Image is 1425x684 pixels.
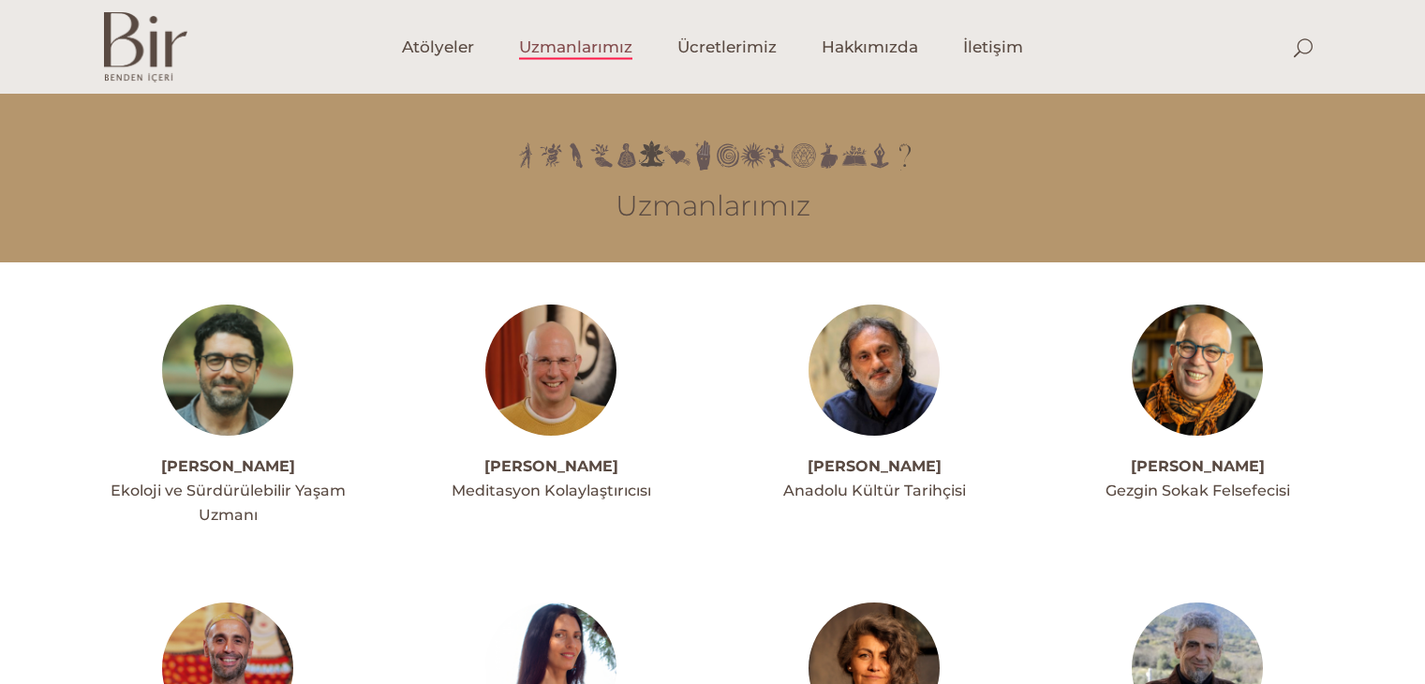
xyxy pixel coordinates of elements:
span: Ücretlerimiz [677,37,777,58]
a: [PERSON_NAME] [1131,457,1265,475]
span: Atölyeler [402,37,474,58]
img: ahmetacarprofil--300x300.jpg [162,305,293,436]
img: alinakiprofil--300x300.jpg [1132,305,1263,436]
span: İletişim [963,37,1023,58]
span: Meditasyon Kolaylaştırıcısı [452,482,651,499]
span: Ekoloji ve Sürdürülebilir Yaşam Uzmanı [111,482,346,524]
a: [PERSON_NAME] [161,457,295,475]
span: Anadolu Kültür Tarihçisi [783,482,966,499]
span: Gezgin Sokak Felsefecisi [1106,482,1290,499]
h3: Uzmanlarımız [104,189,1322,223]
a: [PERSON_NAME] [484,457,618,475]
span: Uzmanlarımız [519,37,632,58]
img: meditasyon-ahmet-1-300x300.jpg [485,305,616,436]
span: Hakkımızda [822,37,918,58]
img: Ali_Canip_Olgunlu_003_copy-300x300.jpg [809,305,940,436]
a: [PERSON_NAME] [808,457,942,475]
